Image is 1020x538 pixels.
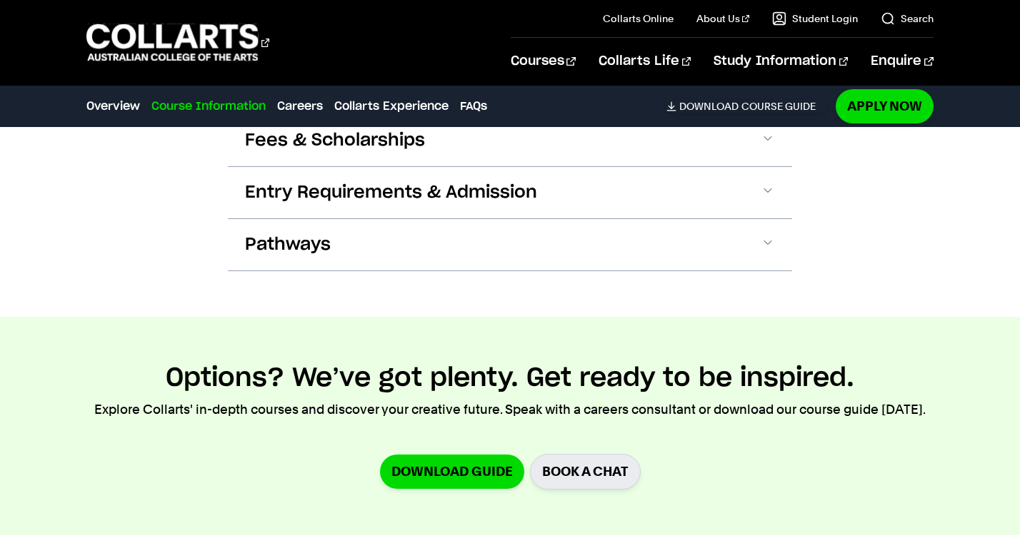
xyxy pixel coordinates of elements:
a: Enquire [871,38,933,85]
p: Explore Collarts' in-depth courses and discover your creative future. Speak with a careers consul... [94,400,926,420]
a: BOOK A CHAT [530,454,641,489]
a: Careers [277,98,323,115]
span: Fees & Scholarships [245,129,425,152]
a: Collarts Online [603,11,674,26]
a: FAQs [460,98,487,115]
div: Go to homepage [86,22,269,63]
a: Courses [511,38,576,85]
a: Search [881,11,934,26]
span: Download [679,100,739,113]
a: Download Guide [380,455,524,488]
a: Overview [86,98,140,115]
span: Pathways [245,233,331,256]
a: Study Information [714,38,848,85]
button: Entry Requirements & Admission [228,167,792,218]
a: Collarts Experience [334,98,449,115]
a: Apply Now [836,89,934,123]
h2: Options? We’ve got plenty. Get ready to be inspired. [166,362,854,394]
a: Student Login [772,11,858,26]
a: Course Information [151,98,266,115]
span: Entry Requirements & Admission [245,181,537,204]
a: Collarts Life [599,38,691,85]
a: DownloadCourse Guide [666,100,827,113]
a: About Us [696,11,749,26]
button: Fees & Scholarships [228,115,792,166]
button: Pathways [228,219,792,270]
